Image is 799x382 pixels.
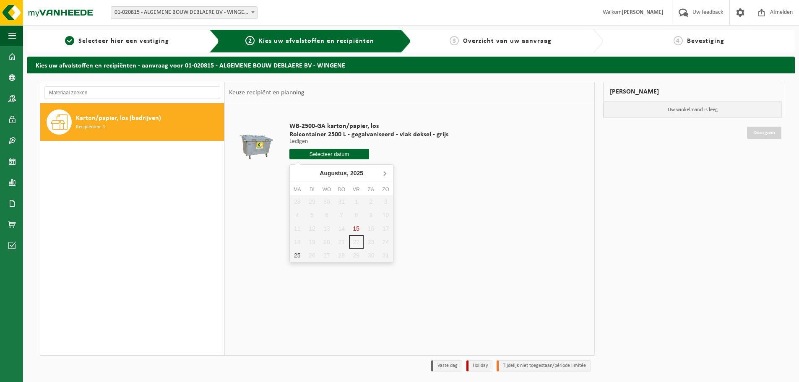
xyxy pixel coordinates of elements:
[44,86,220,99] input: Materiaal zoeken
[497,360,591,372] li: Tijdelijk niet toegestaan/période limitée
[290,185,305,194] div: ma
[290,249,305,262] div: 25
[466,360,492,372] li: Holiday
[378,185,393,194] div: zo
[364,185,378,194] div: za
[603,82,783,102] div: [PERSON_NAME]
[225,82,309,103] div: Keuze recipiënt en planning
[259,38,374,44] span: Kies uw afvalstoffen en recipiënten
[319,185,334,194] div: wo
[111,6,258,19] span: 01-020815 - ALGEMENE BOUW DEBLAERE BV - WINGENE
[78,38,169,44] span: Selecteer hier een vestiging
[349,185,364,194] div: vr
[350,170,363,176] i: 2025
[687,38,724,44] span: Bevestiging
[450,36,459,45] span: 3
[289,130,448,139] span: Rolcontainer 2500 L - gegalvaniseerd - vlak deksel - grijs
[111,7,257,18] span: 01-020815 - ALGEMENE BOUW DEBLAERE BV - WINGENE
[604,102,782,118] p: Uw winkelmand is leeg
[431,360,462,372] li: Vaste dag
[674,36,683,45] span: 4
[463,38,552,44] span: Overzicht van uw aanvraag
[334,185,349,194] div: do
[245,36,255,45] span: 2
[40,103,224,141] button: Karton/papier, los (bedrijven) Recipiënten: 1
[76,113,161,123] span: Karton/papier, los (bedrijven)
[289,139,448,145] p: Ledigen
[27,57,795,73] h2: Kies uw afvalstoffen en recipiënten - aanvraag voor 01-020815 - ALGEMENE BOUW DEBLAERE BV - WINGENE
[31,36,203,46] a: 1Selecteer hier een vestiging
[289,122,448,130] span: WB-2500-GA karton/papier, los
[76,123,105,131] span: Recipiënten: 1
[747,127,781,139] a: Doorgaan
[65,36,74,45] span: 1
[289,149,369,159] input: Selecteer datum
[305,185,319,194] div: di
[622,9,664,16] strong: [PERSON_NAME]
[316,166,367,180] div: Augustus,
